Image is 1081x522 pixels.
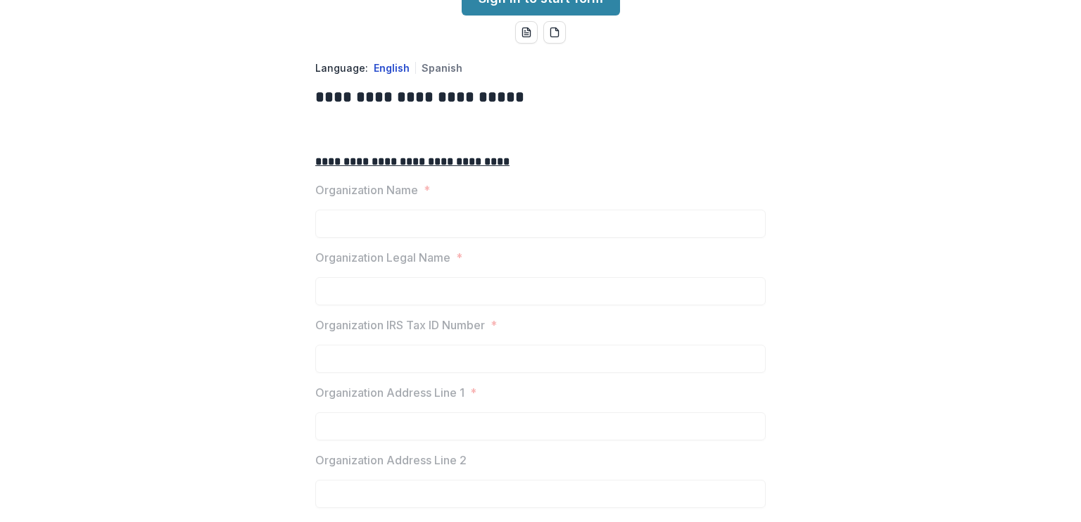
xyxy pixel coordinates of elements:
button: pdf-download [543,21,566,44]
p: Organization Legal Name [315,249,450,266]
button: word-download [515,21,538,44]
p: Organization Name [315,182,418,198]
button: Spanish [422,62,462,74]
p: Language: [315,61,368,75]
p: Organization Address Line 1 [315,384,464,401]
p: Organization IRS Tax ID Number [315,317,485,333]
button: English [374,62,410,74]
p: Organization Address Line 2 [315,452,467,469]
